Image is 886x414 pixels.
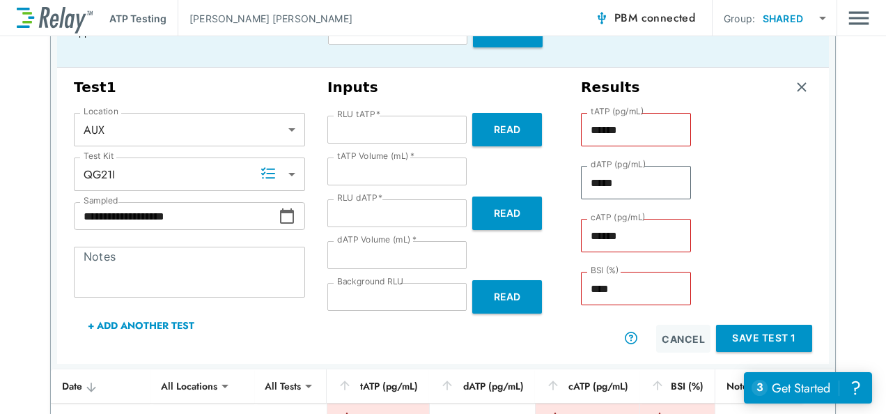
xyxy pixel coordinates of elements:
[189,11,352,26] p: [PERSON_NAME] [PERSON_NAME]
[591,107,644,116] label: tATP (pg/mL)
[724,11,755,26] p: Group:
[589,4,701,32] button: PBM connected
[17,3,93,33] img: LuminUltra Relay
[337,151,414,161] label: tATP Volume (mL)
[337,235,417,245] label: dATP Volume (mL)
[84,196,118,206] label: Sampled
[337,277,403,286] label: Background RLU
[472,280,542,314] button: Read
[848,5,869,31] img: Drawer Icon
[255,372,311,400] div: All Tests
[726,378,791,394] div: Notes
[848,5,869,31] button: Main menu
[651,378,704,394] div: BSI (%)
[591,213,646,222] label: cATP (pg/mL)
[591,160,646,169] label: dATP (pg/mL)
[337,193,382,203] label: RLU dATP
[74,309,208,342] button: + Add Another Test
[581,79,640,96] h3: Results
[74,79,305,96] h3: Test 1
[84,107,118,116] label: Location
[74,116,305,144] div: AUX
[546,378,628,394] div: cATP (pg/mL)
[337,109,380,119] label: RLU tATP
[795,80,809,94] img: Remove
[151,372,227,400] div: All Locations
[744,372,872,404] iframe: Resource center
[595,11,609,25] img: Connected Icon
[84,151,114,161] label: Test Kit
[591,266,619,275] label: BSI (%)
[472,197,542,230] button: Read
[440,378,523,394] div: dATP (pg/mL)
[74,202,279,230] input: Choose date, selected date is Sep 26, 2025
[51,369,151,404] th: Date
[472,113,542,146] button: Read
[642,10,696,26] span: connected
[338,378,418,394] div: tATP (pg/mL)
[716,325,812,352] button: Save Test 1
[327,79,559,96] h3: Inputs
[614,8,695,28] span: PBM
[656,325,710,353] button: Cancel
[109,11,166,26] p: ATP Testing
[74,160,305,188] div: QG21I
[74,13,297,38] p: Calibration measurements will be applied to all applicable tests run within the next two hours.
